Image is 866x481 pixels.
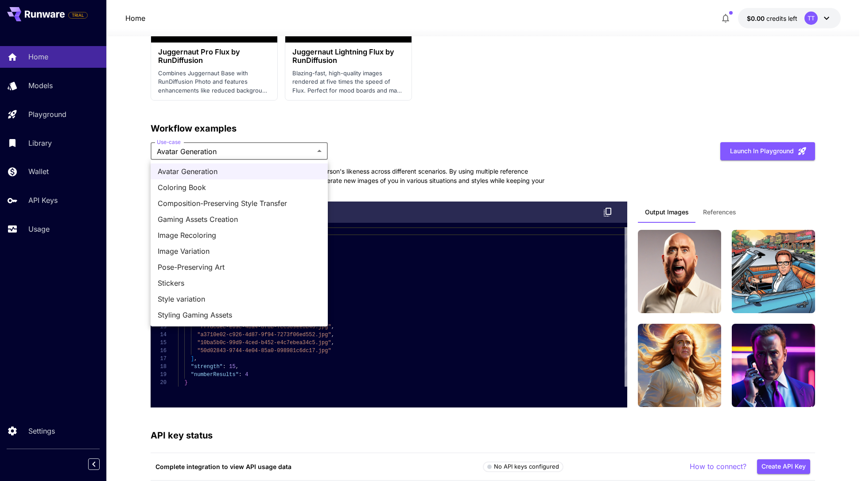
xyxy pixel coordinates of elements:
span: Image Recoloring [158,230,321,240]
span: Stickers [158,278,321,288]
span: Avatar Generation [158,166,321,177]
span: Gaming Assets Creation [158,214,321,225]
span: Coloring Book [158,182,321,193]
span: Styling Gaming Assets [158,310,321,320]
span: Composition-Preserving Style Transfer [158,198,321,209]
span: Image Variation [158,246,321,256]
span: Style variation [158,294,321,304]
span: Pose-Preserving Art [158,262,321,272]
